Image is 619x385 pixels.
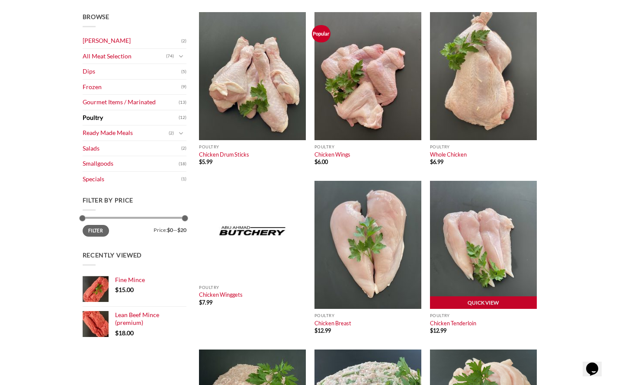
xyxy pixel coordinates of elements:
[430,181,537,309] img: Chicken Tenderloin
[83,172,181,187] a: Specials
[176,51,186,61] button: Toggle
[115,311,159,326] span: Lean Beef Mince (premium)
[199,285,306,290] p: Poultry
[115,286,119,293] span: $
[166,50,174,63] span: (74)
[430,12,537,140] img: Whole Chicken
[314,327,318,334] span: $
[314,151,350,158] a: Chicken Wings
[115,311,186,327] a: Lean Beef Mince (premium)
[83,80,181,95] a: Frozen
[314,313,421,318] p: Poultry
[83,125,169,141] a: Ready Made Meals
[314,320,351,327] a: Chicken Breast
[83,13,109,20] span: Browse
[181,65,186,78] span: (5)
[314,158,318,165] span: $
[83,33,181,48] a: [PERSON_NAME]
[199,181,306,281] img: Placeholder
[430,327,433,334] span: $
[430,158,443,165] bdi: 6.99
[199,151,249,158] a: Chicken Drum Sticks
[430,327,446,334] bdi: 12.99
[115,276,186,284] a: Fine Mince
[199,158,202,165] span: $
[115,286,134,293] bdi: 15.00
[430,313,537,318] p: Poultry
[83,95,179,110] a: Gourmet Items / Marinated
[199,158,212,165] bdi: 5.99
[181,173,186,186] span: (1)
[583,350,610,376] iframe: chat widget
[176,128,186,138] button: Toggle
[314,144,421,149] p: Poultry
[314,158,328,165] bdi: 6.00
[199,299,212,306] bdi: 7.99
[199,12,306,140] img: Chicken Drum Sticks
[199,299,202,306] span: $
[179,157,186,170] span: (18)
[179,111,186,124] span: (12)
[430,144,537,149] p: Poultry
[83,225,186,233] div: Price: —
[83,110,179,125] a: Poultry
[199,291,243,298] a: Chicken Winggets
[181,35,186,48] span: (2)
[83,225,109,237] button: Filter
[169,127,174,140] span: (2)
[314,12,421,140] img: Chicken Wings
[314,181,421,309] img: Chicken Breast
[199,144,306,149] p: Poultry
[83,64,181,79] a: Dips
[167,227,173,233] span: $0
[83,251,142,259] span: Recently Viewed
[181,80,186,93] span: (9)
[115,329,119,337] span: $
[430,320,476,327] a: Chicken Tenderloin
[115,329,134,337] bdi: 18.00
[83,141,181,156] a: Salads
[430,296,537,309] a: Quick View
[177,227,186,233] span: $20
[314,327,331,334] bdi: 12.99
[430,151,467,158] a: Whole Chicken
[179,96,186,109] span: (13)
[83,49,166,64] a: All Meat Selection
[83,196,134,204] span: Filter by price
[430,158,433,165] span: $
[83,156,179,171] a: Smallgoods
[181,142,186,155] span: (2)
[115,276,145,283] span: Fine Mince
